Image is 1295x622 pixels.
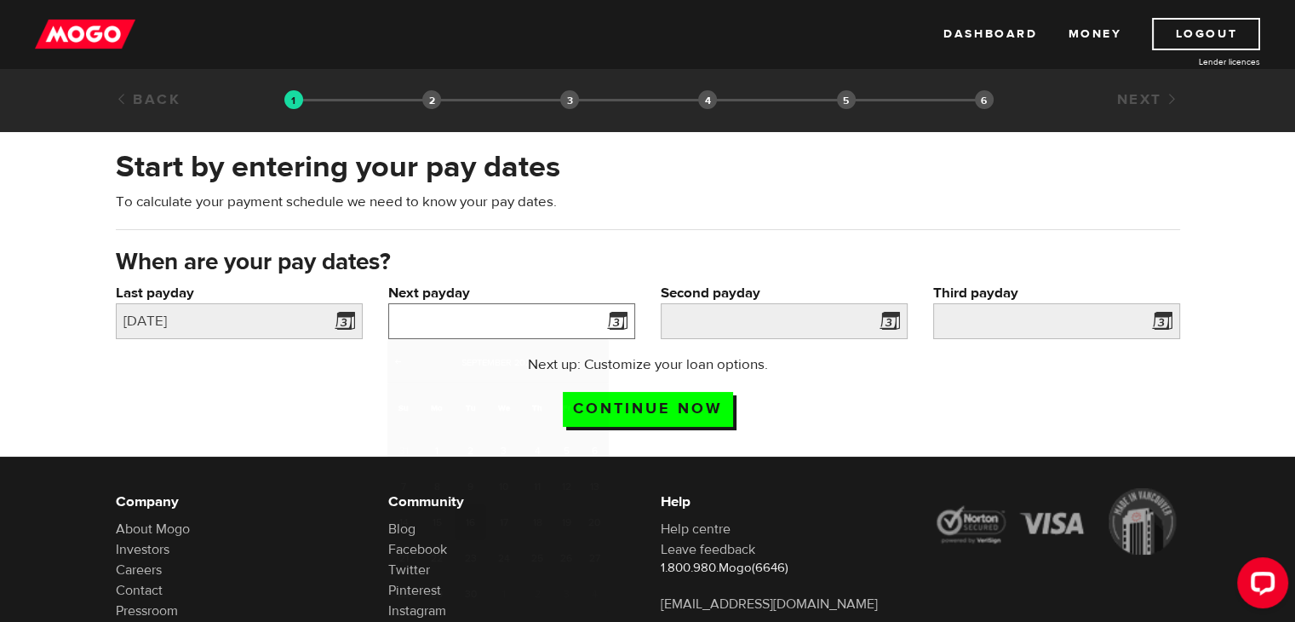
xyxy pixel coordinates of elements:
a: Careers [116,562,162,579]
a: 3 [486,433,521,469]
a: Next [591,354,608,371]
a: 9 [455,469,486,504]
a: Logout [1152,18,1260,50]
input: Continue now [563,392,733,427]
a: 11 [521,469,553,504]
a: 29 [420,576,455,612]
a: 25 [521,540,553,576]
p: To calculate your payment schedule we need to know your pay dates. [116,192,1180,212]
a: Lender licences [1132,55,1260,68]
h6: Company [116,492,363,512]
span: Tuesday [465,402,475,413]
a: Dashboard [943,18,1037,50]
a: 24 [486,540,521,576]
h6: Help [661,492,908,512]
a: Money [1068,18,1121,50]
a: 7 [387,469,419,504]
span: Wednesday [498,402,510,413]
h3: When are your pay dates? [116,249,1180,276]
span: Monday [431,402,443,413]
span: 2025 [514,356,536,369]
span: Thursday [532,402,542,413]
a: Pressroom [116,602,178,619]
a: Back [116,90,181,109]
a: 16 [455,504,486,540]
span: Next [593,354,606,368]
a: Next [1116,90,1179,109]
img: transparent-188c492fd9eaac0f573672f40bb141c2.gif [284,90,303,109]
a: [EMAIL_ADDRESS][DOMAIN_NAME] [661,596,878,613]
a: 26 [553,540,580,576]
a: 14 [387,504,419,540]
a: 15 [420,504,455,540]
a: Leave feedback [661,541,755,558]
a: Investors [116,541,169,558]
a: 19 [553,504,580,540]
a: 13 [579,469,609,504]
label: Third payday [933,283,1180,303]
p: Next up: Customize your loan options. [478,354,817,375]
span: 2 [521,576,553,612]
a: 5 [553,433,580,469]
a: 20 [579,504,609,540]
a: 30 [455,576,486,612]
a: 23 [455,540,486,576]
label: Second payday [661,283,908,303]
a: Contact [116,582,163,599]
a: Prev [389,354,406,371]
a: 27 [579,540,609,576]
a: 28 [387,576,419,612]
a: 18 [521,504,553,540]
a: 6 [579,433,609,469]
a: Instagram [388,602,446,619]
a: 10 [486,469,521,504]
a: 1 [420,433,455,469]
label: Next payday [388,283,635,303]
a: 4 [521,433,553,469]
img: legal-icons-92a2ffecb4d32d839781d1b4e4802d7b.png [933,488,1180,555]
span: 3 [553,576,580,612]
a: 21 [387,540,419,576]
span: Saturday [589,402,599,413]
a: 12 [553,469,580,504]
h2: Start by entering your pay dates [116,149,1180,185]
img: mogo_logo-11ee424be714fa7cbb0f0f49df9e16ec.png [35,18,135,50]
a: 17 [486,504,521,540]
a: 2 [455,433,486,469]
a: 8 [420,469,455,504]
span: 4 [579,576,609,612]
label: Last payday [116,283,363,303]
a: 22 [420,540,455,576]
a: About Mogo [116,521,190,538]
p: 1.800.980.Mogo(6646) [661,560,908,577]
span: September [461,356,512,369]
span: Prev [391,354,404,368]
span: Sunday [398,402,409,413]
span: 1 [486,576,521,612]
a: Help centre [661,521,731,538]
span: 31 [387,433,419,469]
iframe: LiveChat chat widget [1223,550,1295,622]
span: Friday [562,402,570,413]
